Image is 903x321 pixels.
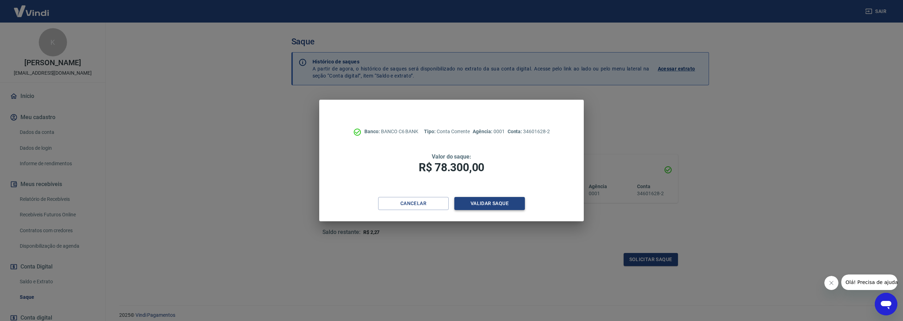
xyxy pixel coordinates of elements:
[432,153,471,160] span: Valor do saque:
[424,129,437,134] span: Tipo:
[419,161,484,174] span: R$ 78.300,00
[378,197,449,210] button: Cancelar
[364,128,418,135] p: BANCO C6 BANK
[454,197,525,210] button: Validar saque
[364,129,381,134] span: Banco:
[841,274,897,290] iframe: Mensagem da empresa
[424,128,470,135] p: Conta Corrente
[473,128,504,135] p: 0001
[473,129,493,134] span: Agência:
[508,129,523,134] span: Conta:
[824,276,838,290] iframe: Fechar mensagem
[4,5,59,11] span: Olá! Precisa de ajuda?
[875,293,897,315] iframe: Botão para abrir a janela de mensagens
[508,128,550,135] p: 34601628-2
